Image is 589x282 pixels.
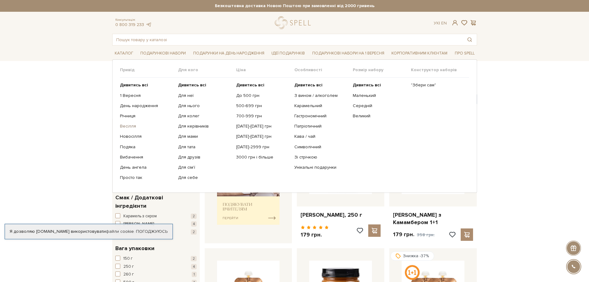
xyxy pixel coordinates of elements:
a: Ідеї подарунків [269,49,307,58]
b: Дивитись всі [236,82,264,88]
a: Для тата [178,144,232,150]
a: Для мами [178,134,232,139]
a: [DATE]-[DATE] грн [236,124,290,129]
a: Середній [353,103,406,109]
a: Дивитись всі [236,82,290,88]
p: 179 грн. [301,231,329,238]
a: Зі стрічкою [294,154,348,160]
a: День ангела [120,165,173,170]
a: Новосілля [120,134,173,139]
a: Унікальні подарунки [294,165,348,170]
a: [DATE]-2999 грн [236,144,290,150]
b: Дивитись всі [178,82,206,88]
a: Символічний [294,144,348,150]
button: 260 г 1 [115,271,197,278]
a: Для себе [178,175,232,180]
a: До 500 грн [236,93,290,98]
span: 2 [191,214,197,219]
a: З вином / алкоголем [294,93,348,98]
span: | [439,20,440,26]
a: [PERSON_NAME], 250 г [301,211,381,219]
span: Вага упаковки [115,244,155,253]
div: Знижка -37% [391,251,434,261]
a: Подарункові набори на 1 Вересня [310,48,387,59]
a: Каталог [112,49,136,58]
span: Карамель з сиром [123,213,157,219]
a: Маленький [353,93,406,98]
a: Для колег [178,113,232,119]
a: День народження [120,103,173,109]
span: 1 [192,272,197,277]
a: 0 800 319 233 [115,22,144,27]
a: Подарунки на День народження [191,49,267,58]
a: Кава / чай [294,134,348,139]
span: Консультація: [115,18,152,22]
a: [PERSON_NAME] з Камамбером 1+1 [393,211,473,226]
a: "Збери сам" [411,82,464,88]
span: Ціна [236,67,294,73]
a: Для нього [178,103,232,109]
a: Дивитись всі [178,82,232,88]
a: Погоджуюсь [136,229,168,234]
a: Гастрономічний [294,113,348,119]
a: Річниця [120,113,173,119]
a: Дивитись всі [294,82,348,88]
a: 700-999 грн [236,113,290,119]
a: Для друзів [178,154,232,160]
a: Великий [353,113,406,119]
a: Дивитись всі [120,82,173,88]
div: Ук [434,20,447,26]
a: Корпоративним клієнтам [389,48,450,59]
a: Дивитись всі [353,82,406,88]
a: logo [275,16,314,29]
span: 358 грн. [417,232,435,237]
button: [PERSON_NAME] 4 [115,221,197,227]
a: Карамельний [294,103,348,109]
span: 2 [191,256,197,261]
span: Для кого [178,67,236,73]
span: 260 г [123,271,134,278]
strong: Безкоштовна доставка Новою Поштою при замовленні від 2000 гривень [112,3,477,9]
a: файли cookie [106,229,134,234]
a: Про Spell [452,49,477,58]
span: Смак / Додаткові інгредієнти [115,193,195,210]
input: Пошук товару у каталозі [113,34,463,45]
button: Карамель з сиром 2 [115,213,197,219]
p: 179 грн. [393,231,435,238]
span: Привід [120,67,178,73]
button: 250 г 4 [115,264,197,270]
b: Дивитись всі [120,82,148,88]
span: 4 [191,221,197,227]
a: Для сім'ї [178,165,232,170]
a: 1 Вересня [120,93,173,98]
a: Просто так [120,175,173,180]
a: Для неї [178,93,232,98]
span: 150 г [123,256,133,262]
button: Пошук товару у каталозі [463,34,477,45]
a: Для керівників [178,124,232,129]
span: 2 [191,229,197,235]
button: 150 г 2 [115,256,197,262]
span: [PERSON_NAME] [123,221,154,227]
b: Дивитись всі [353,82,381,88]
div: Каталог [112,59,477,193]
a: Вибачення [120,154,173,160]
a: telegram [146,22,152,27]
a: Патріотичний [294,124,348,129]
a: [DATE]-[DATE] грн [236,134,290,139]
b: Дивитись всі [294,82,322,88]
a: Весілля [120,124,173,129]
span: Конструктор наборів [411,67,469,73]
a: 3000 грн і більше [236,154,290,160]
a: Подарункові набори [138,49,188,58]
a: Подяка [120,144,173,150]
span: Особливості [294,67,352,73]
a: En [441,20,447,26]
span: Розмір набору [353,67,411,73]
a: 500-699 грн [236,103,290,109]
span: 4 [191,264,197,269]
span: 250 г [123,264,134,270]
div: Я дозволяю [DOMAIN_NAME] використовувати [5,229,173,234]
